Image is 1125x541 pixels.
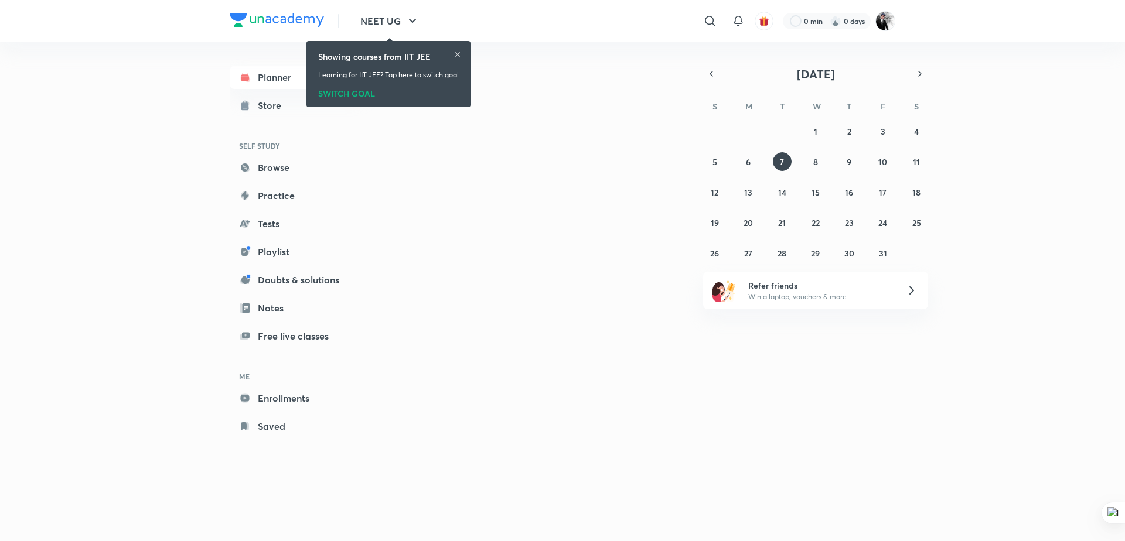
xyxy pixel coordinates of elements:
[230,94,366,117] a: Store
[748,292,892,302] p: Win a laptop, vouchers & more
[840,244,858,262] button: October 30, 2025
[806,183,825,201] button: October 15, 2025
[759,16,769,26] img: avatar
[840,152,858,171] button: October 9, 2025
[230,136,366,156] h6: SELF STUDY
[230,13,324,30] a: Company Logo
[230,367,366,386] h6: ME
[773,213,792,232] button: October 21, 2025
[778,217,786,228] abbr: October 21, 2025
[739,244,758,262] button: October 27, 2025
[812,187,820,198] abbr: October 15, 2025
[879,187,887,198] abbr: October 17, 2025
[780,156,784,167] abbr: October 7, 2025
[720,66,912,82] button: [DATE]
[353,9,427,33] button: NEET UG
[881,126,885,137] abbr: October 3, 2025
[318,85,459,98] div: SWITCH GOAL
[811,248,820,259] abbr: October 29, 2025
[914,101,919,112] abbr: Saturday
[230,324,366,348] a: Free live classes
[230,212,366,235] a: Tests
[844,248,854,259] abbr: October 30, 2025
[712,279,736,302] img: referral
[318,50,431,63] h6: Showing courses from IIT JEE
[847,126,851,137] abbr: October 2, 2025
[874,183,892,201] button: October 17, 2025
[230,415,366,438] a: Saved
[258,98,288,112] div: Store
[806,152,825,171] button: October 8, 2025
[874,152,892,171] button: October 10, 2025
[230,268,366,292] a: Doubts & solutions
[710,248,719,259] abbr: October 26, 2025
[907,213,926,232] button: October 25, 2025
[874,122,892,141] button: October 3, 2025
[797,66,835,82] span: [DATE]
[840,183,858,201] button: October 16, 2025
[845,217,854,228] abbr: October 23, 2025
[778,248,786,259] abbr: October 28, 2025
[773,183,792,201] button: October 14, 2025
[705,183,724,201] button: October 12, 2025
[912,217,921,228] abbr: October 25, 2025
[230,156,366,179] a: Browse
[907,183,926,201] button: October 18, 2025
[878,156,887,167] abbr: October 10, 2025
[230,386,366,410] a: Enrollments
[840,122,858,141] button: October 2, 2025
[840,213,858,232] button: October 23, 2025
[230,13,324,27] img: Company Logo
[230,184,366,207] a: Practice
[744,187,752,198] abbr: October 13, 2025
[814,126,817,137] abbr: October 1, 2025
[875,11,895,31] img: Nagesh M
[746,156,751,167] abbr: October 6, 2025
[847,101,851,112] abbr: Thursday
[812,217,820,228] abbr: October 22, 2025
[739,152,758,171] button: October 6, 2025
[778,187,786,198] abbr: October 14, 2025
[711,217,719,228] abbr: October 19, 2025
[878,217,887,228] abbr: October 24, 2025
[230,240,366,263] a: Playlist
[705,152,724,171] button: October 5, 2025
[914,126,919,137] abbr: October 4, 2025
[739,183,758,201] button: October 13, 2025
[745,101,752,112] abbr: Monday
[845,187,853,198] abbr: October 16, 2025
[712,101,717,112] abbr: Sunday
[755,12,773,30] button: avatar
[806,122,825,141] button: October 1, 2025
[318,70,459,80] p: Learning for IIT JEE? Tap here to switch goal
[739,213,758,232] button: October 20, 2025
[744,248,752,259] abbr: October 27, 2025
[813,156,818,167] abbr: October 8, 2025
[907,122,926,141] button: October 4, 2025
[773,152,792,171] button: October 7, 2025
[748,279,892,292] h6: Refer friends
[744,217,753,228] abbr: October 20, 2025
[874,244,892,262] button: October 31, 2025
[711,187,718,198] abbr: October 12, 2025
[705,244,724,262] button: October 26, 2025
[830,15,841,27] img: streak
[806,244,825,262] button: October 29, 2025
[847,156,851,167] abbr: October 9, 2025
[907,152,926,171] button: October 11, 2025
[780,101,785,112] abbr: Tuesday
[912,187,921,198] abbr: October 18, 2025
[813,101,821,112] abbr: Wednesday
[874,213,892,232] button: October 24, 2025
[230,66,366,89] a: Planner
[913,156,920,167] abbr: October 11, 2025
[712,156,717,167] abbr: October 5, 2025
[806,213,825,232] button: October 22, 2025
[881,101,885,112] abbr: Friday
[879,248,887,259] abbr: October 31, 2025
[705,213,724,232] button: October 19, 2025
[230,296,366,320] a: Notes
[773,244,792,262] button: October 28, 2025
